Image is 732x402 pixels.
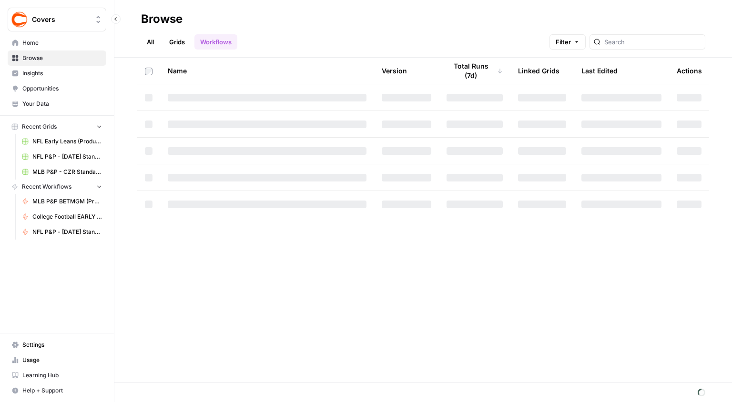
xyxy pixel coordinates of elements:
[11,11,28,28] img: Covers Logo
[8,66,106,81] a: Insights
[18,224,106,240] a: NFL P&P - [DATE] Standard (Production)
[32,228,102,236] span: NFL P&P - [DATE] Standard (Production)
[22,39,102,47] span: Home
[8,180,106,194] button: Recent Workflows
[22,341,102,349] span: Settings
[677,58,702,84] div: Actions
[22,182,71,191] span: Recent Workflows
[8,120,106,134] button: Recent Grids
[518,58,559,84] div: Linked Grids
[22,122,57,131] span: Recent Grids
[194,34,237,50] a: Workflows
[18,134,106,149] a: NFL Early Leans (Production) Grid
[32,137,102,146] span: NFL Early Leans (Production) Grid
[32,197,102,206] span: MLB P&P BETMGM (Production)
[581,58,618,84] div: Last Edited
[32,15,90,24] span: Covers
[22,69,102,78] span: Insights
[18,209,106,224] a: College Football EARLY LEANS (Production)
[8,383,106,398] button: Help + Support
[8,81,106,96] a: Opportunities
[556,37,571,47] span: Filter
[22,54,102,62] span: Browse
[18,164,106,180] a: MLB P&P - CZR Standard (Production) Grid
[18,149,106,164] a: NFL P&P - [DATE] Standard (Production) Grid
[549,34,586,50] button: Filter
[8,337,106,352] a: Settings
[22,100,102,108] span: Your Data
[22,371,102,380] span: Learning Hub
[604,37,701,47] input: Search
[141,11,183,27] div: Browse
[8,8,106,31] button: Workspace: Covers
[22,386,102,395] span: Help + Support
[8,35,106,50] a: Home
[32,212,102,221] span: College Football EARLY LEANS (Production)
[163,34,191,50] a: Grids
[32,152,102,161] span: NFL P&P - [DATE] Standard (Production) Grid
[8,96,106,111] a: Your Data
[141,34,160,50] a: All
[168,58,366,84] div: Name
[8,50,106,66] a: Browse
[8,352,106,368] a: Usage
[22,356,102,364] span: Usage
[382,58,407,84] div: Version
[8,368,106,383] a: Learning Hub
[22,84,102,93] span: Opportunities
[18,194,106,209] a: MLB P&P BETMGM (Production)
[447,58,503,84] div: Total Runs (7d)
[32,168,102,176] span: MLB P&P - CZR Standard (Production) Grid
